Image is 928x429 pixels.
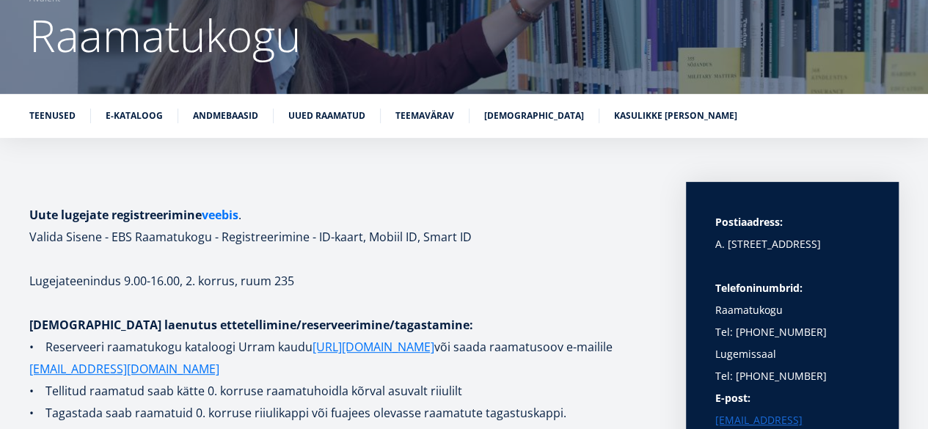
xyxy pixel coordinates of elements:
a: Uued raamatud [288,109,365,123]
strong: Uute lugejate registreerimine [29,207,238,223]
a: E-kataloog [106,109,163,123]
p: Raamatukogu [715,277,869,321]
strong: [DEMOGRAPHIC_DATA] laenutus ettetellimine/reserveerimine/tagastamine: [29,317,473,333]
p: Tel: [PHONE_NUMBER] [715,365,869,387]
a: Teenused [29,109,76,123]
a: Teemavärav [395,109,454,123]
p: • Reserveeri raamatukogu kataloogi Urram kaudu või saada raamatusoov e-mailile [29,336,657,380]
a: [URL][DOMAIN_NAME] [313,336,434,358]
strong: E-post: [715,391,750,405]
strong: Telefoninumbrid: [715,281,803,295]
a: [EMAIL_ADDRESS][DOMAIN_NAME] [29,358,219,380]
p: Lugejateenindus 9.00-16.00, 2. korrus, ruum 235 [29,270,657,292]
h1: . Valida Sisene - EBS Raamatukogu - Registreerimine - ID-kaart, Mobiil ID, Smart ID [29,204,657,248]
a: [DEMOGRAPHIC_DATA] [484,109,584,123]
strong: Postiaadress: [715,215,783,229]
p: • Tagastada saab raamatuid 0. korruse riiulikappi või fuajees olevasse raamatute tagastuskappi. [29,402,657,424]
a: Kasulikke [PERSON_NAME] [614,109,737,123]
a: veebis [202,204,238,226]
p: A. [STREET_ADDRESS] [715,233,869,255]
span: Raamatukogu [29,5,301,65]
a: Andmebaasid [193,109,258,123]
p: Tel: [PHONE_NUMBER] Lugemissaal [715,321,869,365]
p: • Tellitud raamatud saab kätte 0. korruse raamatuhoidla kõrval asuvalt riiulilt [29,380,657,402]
